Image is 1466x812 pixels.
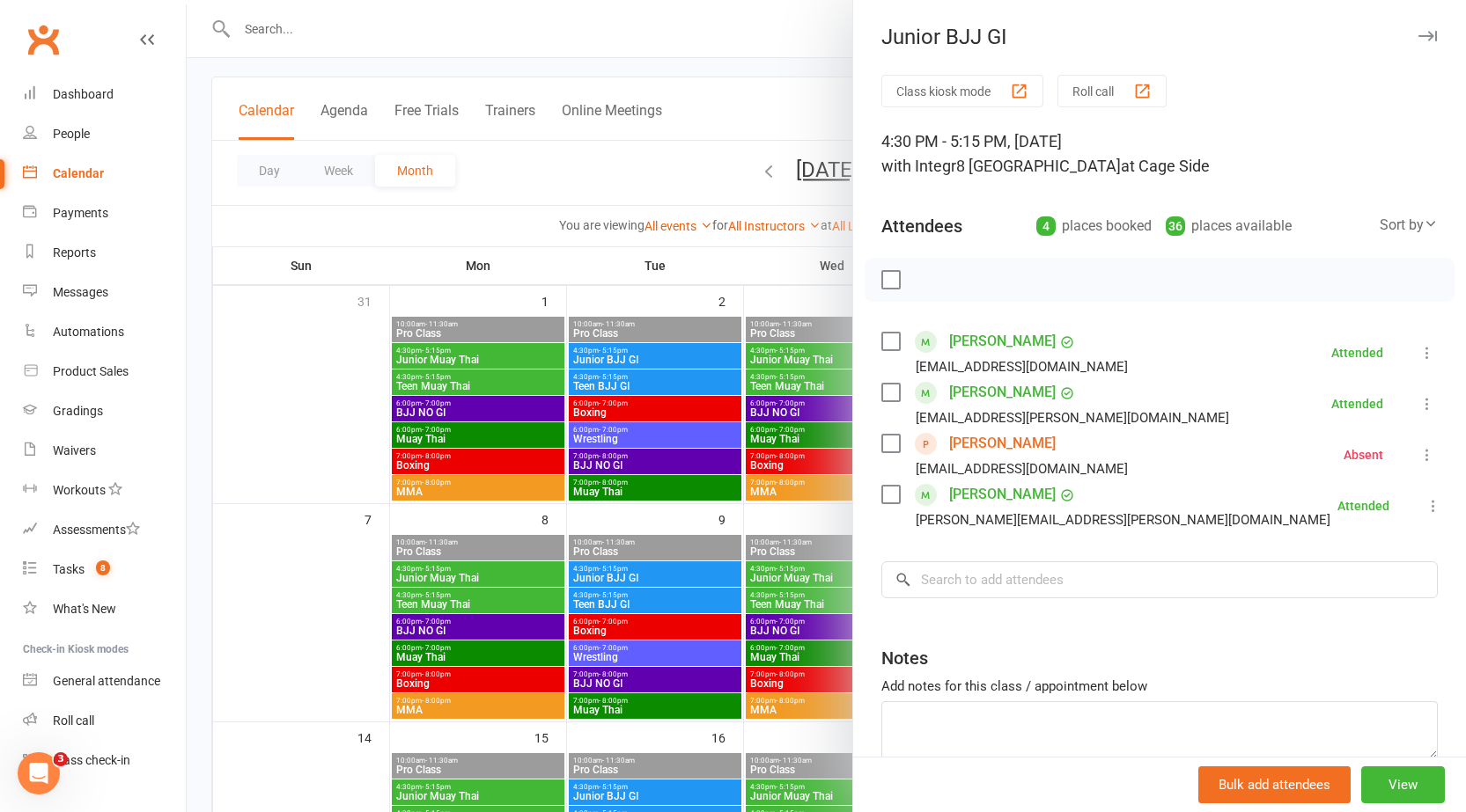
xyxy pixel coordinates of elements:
[881,561,1438,598] input: Search to add attendees
[23,589,186,629] a: What's New
[1121,157,1210,175] span: at Cage Side
[23,391,186,431] a: Gradings
[949,378,1056,406] a: [PERSON_NAME]
[23,75,186,114] a: Dashboard
[949,327,1056,355] a: [PERSON_NAME]
[23,312,186,352] a: Automations
[881,75,1043,107] button: Class kiosk mode
[23,273,186,312] a: Messages
[23,701,186,741] a: Roll call
[881,214,962,238] div: Attendees
[23,662,186,701] a: General attendance kiosk mode
[53,404,103,418] div: Gradings
[1036,214,1152,238] div: places booked
[881,157,1121,175] span: with Integr8 [GEOGRAPHIC_DATA]
[53,523,140,537] div: Assessments
[23,741,186,780] a: Class kiosk mode
[53,602,116,616] div: What's New
[881,676,1438,697] div: Add notes for this class / appointment below
[53,166,104,180] div: Calendar
[53,483,106,497] div: Workouts
[23,431,186,471] a: Waivers
[1380,214,1438,237] div: Sort by
[1057,75,1167,107] button: Roll call
[1166,214,1292,238] div: places available
[1337,500,1389,512] div: Attended
[23,194,186,233] a: Payments
[53,364,129,378] div: Product Sales
[916,406,1229,429] div: [EMAIL_ADDRESS][PERSON_NAME][DOMAIN_NAME]
[21,18,65,62] a: Clubworx
[53,562,85,576] div: Tasks
[916,457,1128,480] div: [EMAIL_ADDRESS][DOMAIN_NAME]
[53,753,130,767] div: Class check-in
[1361,766,1445,803] button: View
[53,285,108,299] div: Messages
[949,429,1056,457] a: [PERSON_NAME]
[881,646,928,670] div: Notes
[1331,347,1383,359] div: Attended
[23,114,186,154] a: People
[1344,449,1383,461] div: Absent
[18,752,60,794] iframe: Intercom live chat
[53,245,96,260] div: Reports
[1198,766,1351,803] button: Bulk add attendees
[1166,216,1185,236] div: 36
[53,127,90,141] div: People
[916,508,1330,531] div: [PERSON_NAME][EMAIL_ADDRESS][PERSON_NAME][DOMAIN_NAME]
[23,233,186,273] a: Reports
[96,560,110,575] span: 8
[54,752,68,766] span: 3
[53,206,108,220] div: Payments
[23,154,186,194] a: Calendar
[53,713,94,728] div: Roll call
[53,443,96,457] div: Waivers
[23,352,186,391] a: Product Sales
[916,355,1128,378] div: [EMAIL_ADDRESS][DOMAIN_NAME]
[853,25,1466,49] div: Junior BJJ GI
[1036,216,1056,236] div: 4
[53,325,124,339] div: Automations
[23,550,186,589] a: Tasks 8
[53,87,114,101] div: Dashboard
[1331,398,1383,410] div: Attended
[881,129,1438,179] div: 4:30 PM - 5:15 PM, [DATE]
[23,471,186,510] a: Workouts
[23,510,186,550] a: Assessments
[53,674,160,688] div: General attendance
[949,480,1056,508] a: [PERSON_NAME]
